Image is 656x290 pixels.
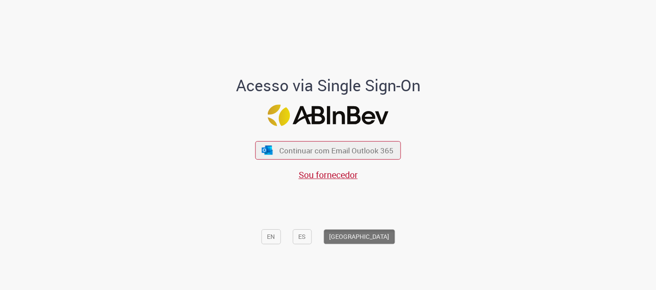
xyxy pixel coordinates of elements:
[279,145,394,156] span: Continuar com Email Outlook 365
[206,77,450,94] h1: Acesso via Single Sign-On
[292,230,311,245] button: ES
[268,104,389,126] img: Logo ABInBev
[323,230,395,245] button: [GEOGRAPHIC_DATA]
[261,230,281,245] button: EN
[261,145,273,155] img: ícone Azure/Microsoft 360
[255,141,401,160] button: ícone Azure/Microsoft 360 Continuar com Email Outlook 365
[299,169,358,181] a: Sou fornecedor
